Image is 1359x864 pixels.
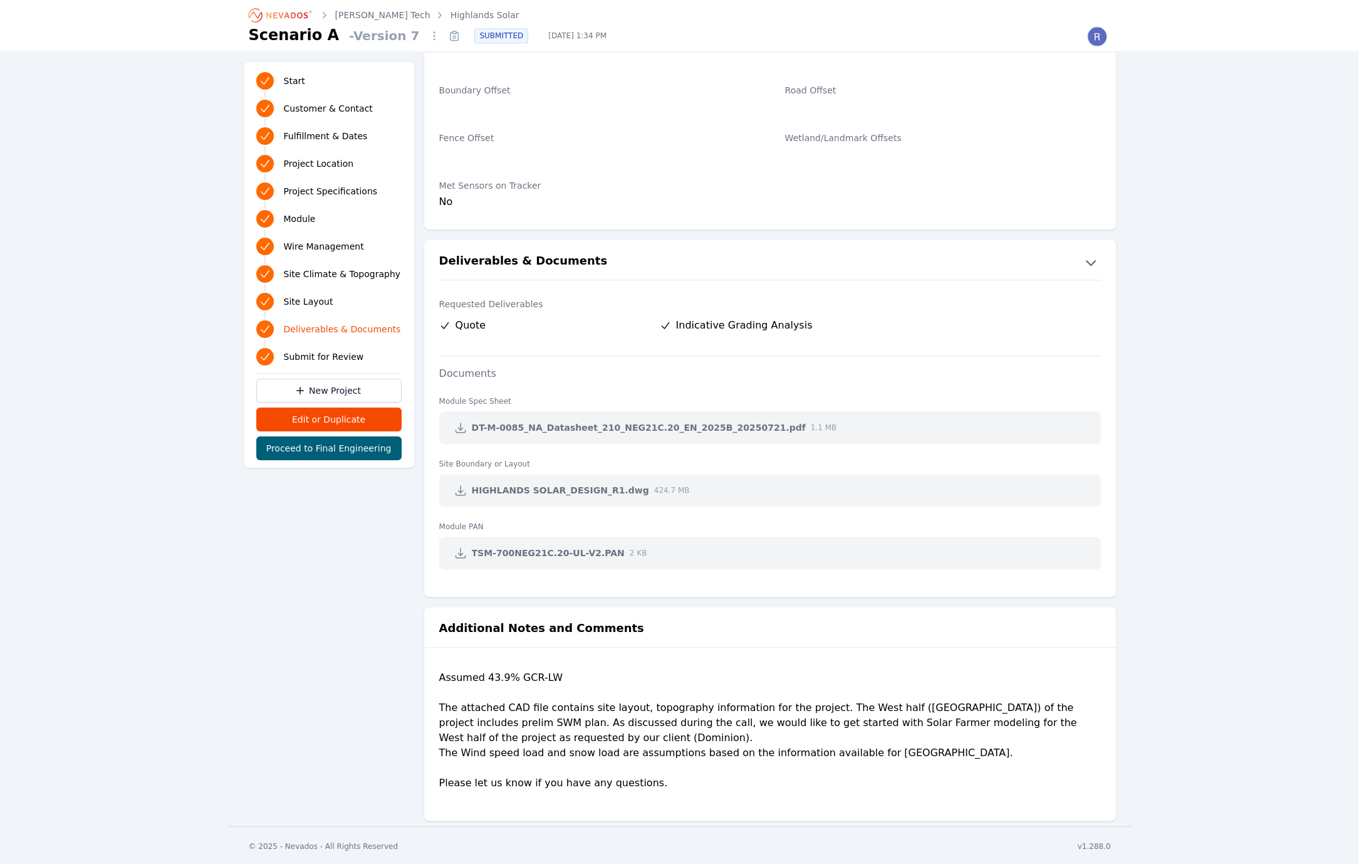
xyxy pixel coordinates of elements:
span: Start [284,75,305,87]
a: New Project [256,379,402,403]
span: Module [284,213,316,225]
div: No [439,194,755,209]
dt: Module PAN [439,512,1101,532]
h2: Additional Notes and Comments [439,619,644,637]
button: Edit or Duplicate [256,408,402,431]
span: Site Layout [284,295,333,308]
label: Met Sensors on Tracker [439,179,755,192]
label: Documents [424,367,511,379]
img: Riley Caron [1087,26,1107,46]
button: Deliverables & Documents [424,252,1116,272]
span: DT-M-0085_NA_Datasheet_210_NEG21C.20_EN_2025B_20250721.pdf [472,421,806,434]
div: SUBMITTED [474,28,528,43]
span: 1.1 MB [811,423,836,433]
span: 424.7 MB [654,485,690,495]
div: © 2025 - Nevados - All Rights Reserved [249,841,398,851]
span: Indicative Grading Analysis [676,318,813,333]
span: HIGHLANDS SOLAR_DESIGN_R1.dwg [472,484,649,497]
h1: Scenario A [249,25,340,45]
span: Customer & Contact [284,102,373,115]
nav: Breadcrumb [249,5,519,25]
span: Site Climate & Topography [284,268,400,280]
div: v1.288.0 [1078,841,1111,851]
span: Fulfillment & Dates [284,130,368,142]
h2: Deliverables & Documents [439,252,608,272]
a: [PERSON_NAME] Tech [335,9,430,21]
span: - Version 7 [344,27,424,45]
button: Proceed to Final Engineering [256,436,402,460]
span: Wire Management [284,240,364,253]
label: Requested Deliverables [439,298,1101,310]
dt: Site Boundary or Layout [439,449,1101,469]
span: 2 KB [630,548,647,558]
span: Project Location [284,157,354,170]
dt: Module Spec Sheet [439,386,1101,406]
label: Boundary Offset [439,84,755,97]
span: Quote [456,318,486,333]
div: Assumed 43.9% GCR-LW The attached CAD file contains site layout, topography information for the p... [439,670,1101,801]
a: Highlands Solar [450,9,519,21]
span: Project Specifications [284,185,378,198]
span: [DATE] 1:34 PM [538,31,617,41]
span: Submit for Review [284,350,364,363]
label: Road Offset [785,84,1101,97]
span: Deliverables & Documents [284,323,401,335]
span: TSM-700NEG21C.20-UL-V2.PAN [472,547,625,559]
nav: Progress [256,70,402,368]
label: Fence Offset [439,132,755,144]
label: Wetland/Landmark Offsets [785,132,1101,144]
